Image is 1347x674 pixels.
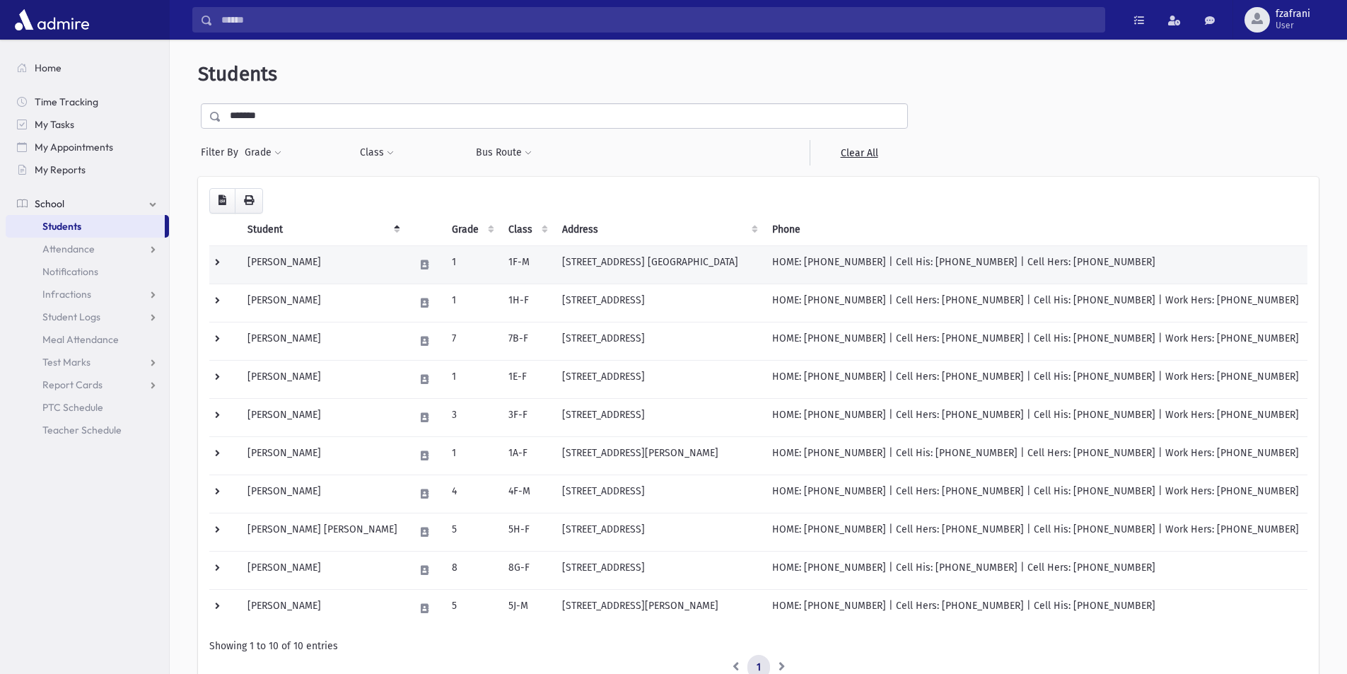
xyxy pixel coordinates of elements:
[239,398,406,436] td: [PERSON_NAME]
[443,322,500,360] td: 7
[554,551,764,589] td: [STREET_ADDRESS]
[235,188,263,214] button: Print
[443,398,500,436] td: 3
[764,513,1307,551] td: HOME: [PHONE_NUMBER] | Cell Hers: [PHONE_NUMBER] | Cell His: [PHONE_NUMBER] | Work Hers: [PHONE_N...
[810,140,908,165] a: Clear All
[6,57,169,79] a: Home
[213,7,1104,33] input: Search
[42,401,103,414] span: PTC Schedule
[500,398,554,436] td: 3F-F
[443,436,500,475] td: 1
[42,378,103,391] span: Report Cards
[500,360,554,398] td: 1E-F
[500,284,554,322] td: 1H-F
[764,322,1307,360] td: HOME: [PHONE_NUMBER] | Cell Hers: [PHONE_NUMBER] | Cell His: [PHONE_NUMBER] | Work Hers: [PHONE_N...
[443,551,500,589] td: 8
[42,424,122,436] span: Teacher Schedule
[11,6,93,34] img: AdmirePro
[554,398,764,436] td: [STREET_ADDRESS]
[475,140,532,165] button: Bus Route
[209,188,235,214] button: CSV
[42,265,98,278] span: Notifications
[500,589,554,627] td: 5J-M
[764,436,1307,475] td: HOME: [PHONE_NUMBER] | Cell His: [PHONE_NUMBER] | Cell Hers: [PHONE_NUMBER] | Work Hers: [PHONE_N...
[554,513,764,551] td: [STREET_ADDRESS]
[35,197,64,210] span: School
[500,436,554,475] td: 1A-F
[239,551,406,589] td: [PERSON_NAME]
[443,475,500,513] td: 4
[500,245,554,284] td: 1F-M
[42,333,119,346] span: Meal Attendance
[443,245,500,284] td: 1
[239,436,406,475] td: [PERSON_NAME]
[6,396,169,419] a: PTC Schedule
[6,215,165,238] a: Students
[764,551,1307,589] td: HOME: [PHONE_NUMBER] | Cell His: [PHONE_NUMBER] | Cell Hers: [PHONE_NUMBER]
[42,288,91,301] span: Infractions
[6,91,169,113] a: Time Tracking
[764,398,1307,436] td: HOME: [PHONE_NUMBER] | Cell Hers: [PHONE_NUMBER] | Cell His: [PHONE_NUMBER] | Work Hers: [PHONE_N...
[35,141,113,153] span: My Appointments
[35,62,62,74] span: Home
[6,306,169,328] a: Student Logs
[6,192,169,215] a: School
[6,260,169,283] a: Notifications
[42,310,100,323] span: Student Logs
[42,220,81,233] span: Students
[6,158,169,181] a: My Reports
[209,639,1307,653] div: Showing 1 to 10 of 10 entries
[239,513,406,551] td: [PERSON_NAME] [PERSON_NAME]
[6,328,169,351] a: Meal Attendance
[239,214,406,246] th: Student: activate to sort column descending
[764,284,1307,322] td: HOME: [PHONE_NUMBER] | Cell Hers: [PHONE_NUMBER] | Cell His: [PHONE_NUMBER] | Work Hers: [PHONE_N...
[554,475,764,513] td: [STREET_ADDRESS]
[239,589,406,627] td: [PERSON_NAME]
[554,436,764,475] td: [STREET_ADDRESS][PERSON_NAME]
[359,140,395,165] button: Class
[6,283,169,306] a: Infractions
[764,360,1307,398] td: HOME: [PHONE_NUMBER] | Cell Hers: [PHONE_NUMBER] | Cell His: [PHONE_NUMBER] | Work Hers: [PHONE_N...
[554,322,764,360] td: [STREET_ADDRESS]
[1276,8,1310,20] span: fzafrani
[500,475,554,513] td: 4F-M
[6,113,169,136] a: My Tasks
[6,373,169,396] a: Report Cards
[244,140,282,165] button: Grade
[500,322,554,360] td: 7B-F
[443,589,500,627] td: 5
[764,245,1307,284] td: HOME: [PHONE_NUMBER] | Cell His: [PHONE_NUMBER] | Cell Hers: [PHONE_NUMBER]
[554,284,764,322] td: [STREET_ADDRESS]
[35,118,74,131] span: My Tasks
[554,589,764,627] td: [STREET_ADDRESS][PERSON_NAME]
[35,95,98,108] span: Time Tracking
[6,136,169,158] a: My Appointments
[764,214,1307,246] th: Phone
[42,243,95,255] span: Attendance
[1276,20,1310,31] span: User
[443,214,500,246] th: Grade: activate to sort column ascending
[554,360,764,398] td: [STREET_ADDRESS]
[443,284,500,322] td: 1
[6,351,169,373] a: Test Marks
[500,513,554,551] td: 5H-F
[500,551,554,589] td: 8G-F
[500,214,554,246] th: Class: activate to sort column ascending
[764,589,1307,627] td: HOME: [PHONE_NUMBER] | Cell Hers: [PHONE_NUMBER] | Cell His: [PHONE_NUMBER]
[35,163,86,176] span: My Reports
[6,419,169,441] a: Teacher Schedule
[201,145,244,160] span: Filter By
[198,62,277,86] span: Students
[239,245,406,284] td: [PERSON_NAME]
[239,475,406,513] td: [PERSON_NAME]
[764,475,1307,513] td: HOME: [PHONE_NUMBER] | Cell Hers: [PHONE_NUMBER] | Cell His: [PHONE_NUMBER] | Work Hers: [PHONE_N...
[443,513,500,551] td: 5
[443,360,500,398] td: 1
[239,322,406,360] td: [PERSON_NAME]
[554,214,764,246] th: Address: activate to sort column ascending
[239,360,406,398] td: [PERSON_NAME]
[239,284,406,322] td: [PERSON_NAME]
[42,356,91,368] span: Test Marks
[554,245,764,284] td: [STREET_ADDRESS] [GEOGRAPHIC_DATA]
[6,238,169,260] a: Attendance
